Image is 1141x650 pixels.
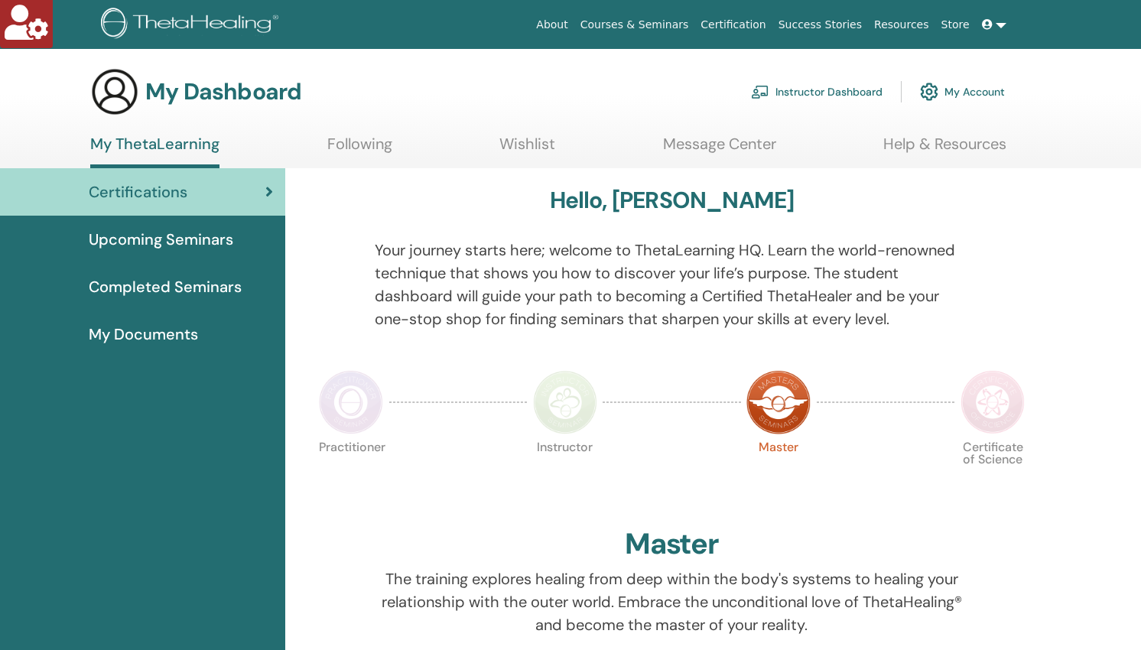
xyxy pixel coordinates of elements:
span: Upcoming Seminars [89,228,233,251]
span: My Documents [89,323,198,346]
a: Message Center [663,135,776,164]
a: About [530,11,574,39]
a: Success Stories [772,11,868,39]
p: Your journey starts here; welcome to ThetaLearning HQ. Learn the world-renowned technique that sh... [375,239,969,330]
a: Resources [868,11,935,39]
p: Master [746,441,811,505]
a: My ThetaLearning [90,135,219,168]
h3: Hello, [PERSON_NAME] [550,187,795,214]
a: Following [327,135,392,164]
img: Practitioner [319,370,383,434]
h2: Master [625,527,720,562]
p: The training explores healing from deep within the body's systems to healing your relationship wi... [375,567,969,636]
p: Practitioner [319,441,383,505]
img: Instructor [533,370,597,434]
span: Certifications [89,180,187,203]
img: cog.svg [920,79,938,105]
a: Wishlist [499,135,555,164]
a: Store [935,11,976,39]
p: Instructor [533,441,597,505]
img: Master [746,370,811,434]
p: Certificate of Science [961,441,1025,505]
img: logo.png [101,8,284,42]
a: My Account [920,75,1005,109]
img: generic-user-icon.jpg [90,67,139,116]
h3: My Dashboard [145,78,301,106]
a: Instructor Dashboard [751,75,883,109]
a: Certification [694,11,772,39]
img: chalkboard-teacher.svg [751,85,769,99]
span: Completed Seminars [89,275,242,298]
img: Certificate of Science [961,370,1025,434]
a: Courses & Seminars [574,11,695,39]
a: Help & Resources [883,135,1006,164]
